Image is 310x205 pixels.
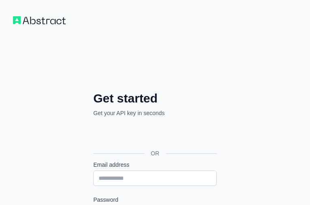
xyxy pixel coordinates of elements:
img: Workflow [13,16,66,24]
iframe: Nút Đăng nhập bằng Google [89,126,219,144]
p: Get your API key in seconds [93,109,217,117]
h2: Get started [93,91,217,106]
label: Password [93,196,217,204]
label: Email address [93,161,217,169]
span: OR [144,149,166,157]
